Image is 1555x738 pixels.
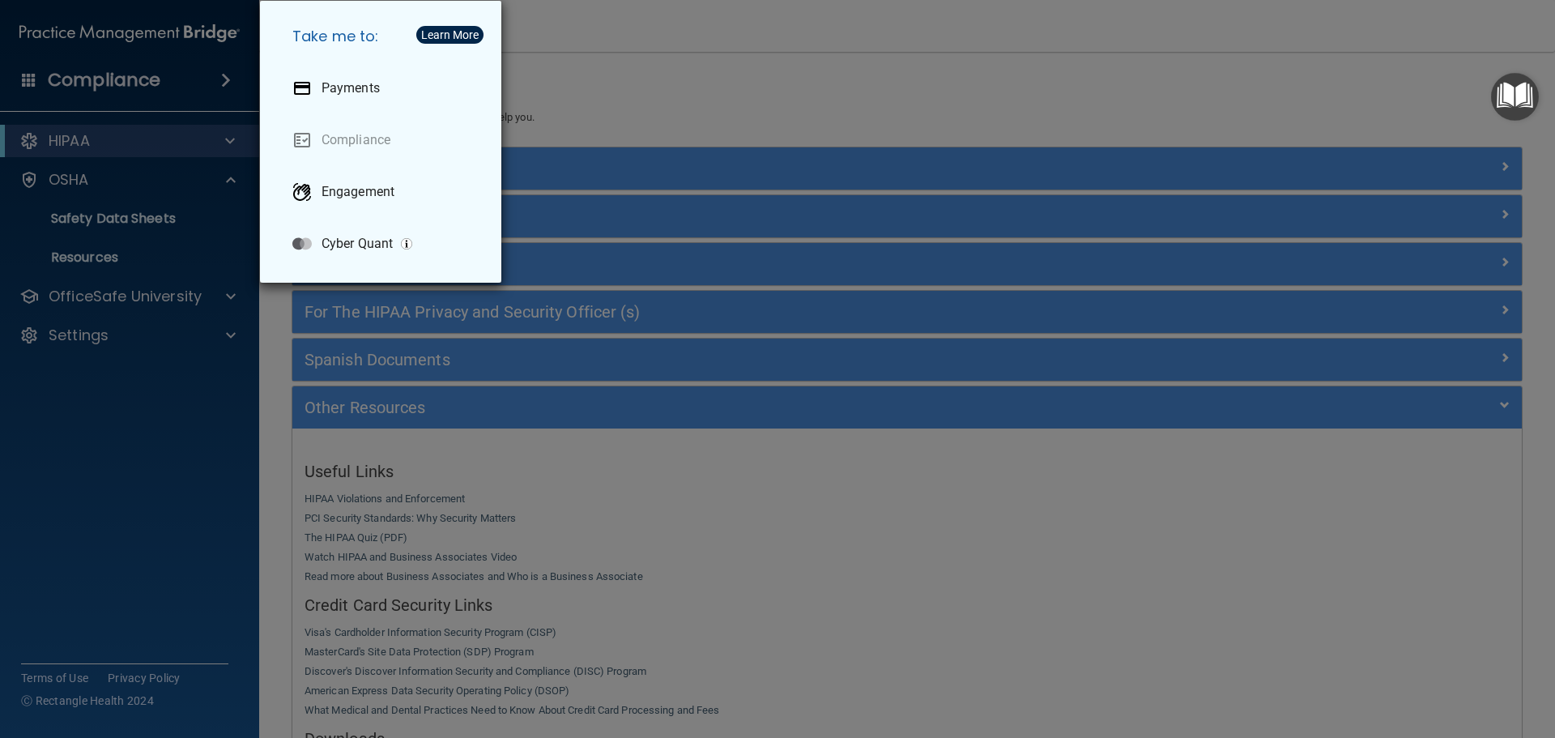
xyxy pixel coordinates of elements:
a: Payments [279,66,488,111]
p: Cyber Quant [322,236,393,252]
p: Payments [322,80,380,96]
button: Learn More [416,26,484,44]
h5: Take me to: [279,14,488,59]
div: Learn More [421,29,479,41]
button: Open Resource Center [1491,73,1539,121]
a: Engagement [279,169,488,215]
a: Compliance [279,117,488,163]
p: Engagement [322,184,394,200]
a: Cyber Quant [279,221,488,267]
